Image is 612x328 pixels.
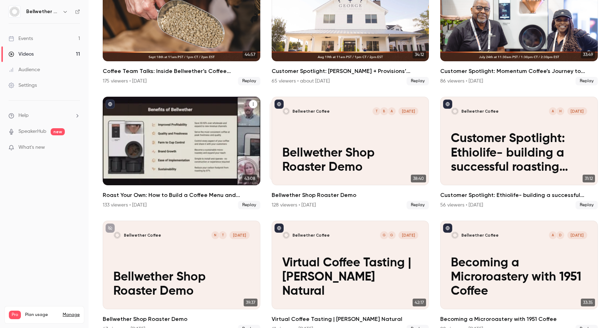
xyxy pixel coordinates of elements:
[549,107,557,115] div: A
[380,107,388,115] div: B
[274,224,284,233] button: published
[398,107,418,115] span: [DATE]
[567,231,587,239] span: [DATE]
[103,191,260,199] h2: Roast Your Own: How to Build a Coffee Menu and Microroastery with Bellwether
[451,132,587,175] p: Customer Spotlight: Ethiolife- building a successful roasting business
[461,233,499,238] p: Bellwether Coffee
[274,100,284,109] button: published
[581,299,595,306] span: 33:35
[8,35,33,42] div: Events
[282,256,419,299] p: Virtual Coffee Tasting | [PERSON_NAME] Natural
[238,77,260,85] span: Replay
[272,202,316,209] div: 128 viewers • [DATE]
[440,97,598,209] a: Customer Spotlight: Ethiolife- building a successful roasting business Bellwether CoffeeHA[DATE]C...
[103,97,260,209] a: 43:08Roast Your Own: How to Build a Coffee Menu and Microroastery with Bellwether133 viewers • [D...
[9,6,20,17] img: Bellwether Coffee
[576,77,598,85] span: Replay
[103,67,260,75] h2: Coffee Team Talks: Inside Bellwether’s Coffee Consultation
[51,128,65,135] span: new
[443,224,452,233] button: published
[72,145,80,151] iframe: Noticeable Trigger
[411,175,426,182] span: 38:40
[293,233,330,238] p: Bellwether Coffee
[103,315,260,323] h2: Bellwether Shop Roaster Demo
[8,112,80,119] li: help-dropdown-opener
[461,109,499,114] p: Bellwether Coffee
[272,97,429,209] a: Bellwether Shop Roaster Demo Bellwether CoffeeABT[DATE]Bellwether Shop Roaster Demo38:40Bellwethe...
[229,231,249,239] span: [DATE]
[567,107,587,115] span: [DATE]
[282,231,290,239] img: Virtual Coffee Tasting | Shanta Golba Natural
[9,311,21,319] span: Pro
[451,231,459,239] img: Becoming a Microroastery with 1951 Coffee
[576,201,598,209] span: Replay
[244,299,257,306] span: 39:37
[282,107,290,115] img: Bellwether Shop Roaster Demo
[556,231,565,239] div: D
[26,8,59,15] h6: Bellwether Coffee
[272,191,429,199] h2: Bellwether Shop Roaster Demo
[8,82,37,89] div: Settings
[413,51,426,58] span: 34:12
[407,201,429,209] span: Replay
[583,175,595,182] span: 31:12
[413,299,426,306] span: 42:17
[18,144,45,151] span: What's new
[242,175,257,182] span: 43:08
[211,231,220,239] div: N
[581,51,595,58] span: 33:49
[440,67,598,75] h2: Customer Spotlight: Momentum Coffee’s Journey to Growth & Roasting Success
[556,107,565,115] div: H
[451,107,459,115] img: Customer Spotlight: Ethiolife- building a successful roasting business
[243,51,257,58] span: 44:57
[272,315,429,323] h2: Virtual Coffee Tasting | [PERSON_NAME] Natural
[451,256,587,299] p: Becoming a Microroastery with 1951 Coffee
[8,51,34,58] div: Videos
[282,146,419,175] p: Bellwether Shop Roaster Demo
[387,107,396,115] div: A
[443,100,452,109] button: published
[63,312,80,318] a: Manage
[219,231,227,239] div: T
[8,66,40,73] div: Audience
[549,231,557,239] div: A
[398,231,418,239] span: [DATE]
[380,231,388,239] div: G
[372,107,381,115] div: T
[407,77,429,85] span: Replay
[25,312,58,318] span: Plan usage
[106,224,115,233] button: unpublished
[440,315,598,323] h2: Becoming a Microroastery with 1951 Coffee
[113,231,121,239] img: Bellwether Shop Roaster Demo
[387,231,396,239] div: G
[103,97,260,209] li: Roast Your Own: How to Build a Coffee Menu and Microroastery with Bellwether
[106,100,115,109] button: published
[440,202,483,209] div: 56 viewers • [DATE]
[238,201,260,209] span: Replay
[103,78,147,85] div: 175 viewers • [DATE]
[18,112,29,119] span: Help
[272,67,429,75] h2: Customer Spotlight: [PERSON_NAME] + Provisions’ Commitment to Community, Hospitality & Quality
[272,78,330,85] div: 65 viewers • about [DATE]
[440,97,598,209] li: Customer Spotlight: Ethiolife- building a successful roasting business
[18,128,46,135] a: SpeakerHub
[293,109,330,114] p: Bellwether Coffee
[440,191,598,199] h2: Customer Spotlight: Ethiolife- building a successful roasting business
[113,270,250,299] p: Bellwether Shop Roaster Demo
[272,97,429,209] li: Bellwether Shop Roaster Demo
[124,233,161,238] p: Bellwether Coffee
[103,202,147,209] div: 133 viewers • [DATE]
[440,78,483,85] div: 86 viewers • [DATE]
